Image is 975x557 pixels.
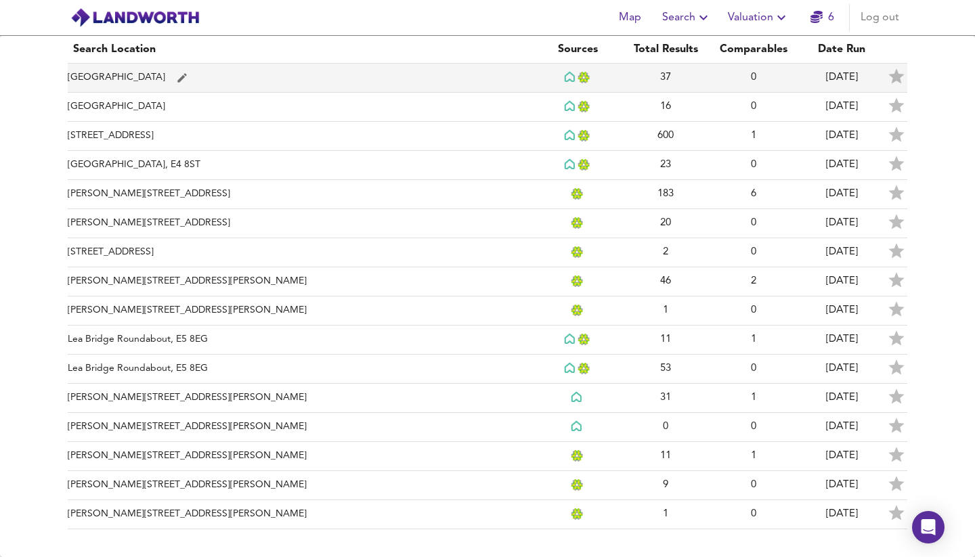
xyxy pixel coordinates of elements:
img: Rightmove [564,158,578,171]
th: Search Location [68,36,534,64]
td: 11 [622,442,710,471]
td: [DATE] [798,64,886,93]
td: 46 [622,267,710,296]
td: 23 [622,151,710,180]
td: [PERSON_NAME][STREET_ADDRESS][PERSON_NAME] [68,267,534,296]
td: [GEOGRAPHIC_DATA] [68,93,534,122]
img: Rightmove [571,391,584,404]
td: [DATE] [798,471,886,500]
img: Rightmove [564,333,578,346]
td: [STREET_ADDRESS] [68,238,534,267]
td: [DATE] [798,355,886,384]
td: 1 [710,122,798,151]
img: Land Registry [578,363,592,374]
td: [PERSON_NAME][STREET_ADDRESS][PERSON_NAME] [68,296,534,326]
td: 16 [622,93,710,122]
td: 0 [622,413,710,442]
table: simple table [54,36,921,529]
span: Map [613,8,646,27]
td: 600 [622,122,710,151]
img: Land Registry [571,246,585,258]
td: [DATE] [798,238,886,267]
td: [DATE] [798,151,886,180]
td: [PERSON_NAME][STREET_ADDRESS][PERSON_NAME] [68,471,534,500]
td: 2 [710,267,798,296]
td: [DATE] [798,500,886,529]
img: Land Registry [571,188,585,200]
td: [DATE] [798,209,886,238]
td: [DATE] [798,326,886,355]
td: 53 [622,355,710,384]
span: Search [662,8,712,27]
td: 6 [710,180,798,209]
img: logo [70,7,200,28]
span: Valuation [728,8,789,27]
img: Rightmove [564,100,578,113]
img: Land Registry [571,508,585,520]
td: 0 [710,296,798,326]
button: Search [657,4,717,31]
td: [DATE] [798,384,886,413]
td: 0 [710,471,798,500]
img: Land Registry [571,275,585,287]
img: Rightmove [564,362,578,375]
td: [DATE] [798,296,886,326]
td: [DATE] [798,93,886,122]
td: Lea Bridge Roundabout, E5 8EG [68,355,534,384]
img: Land Registry [571,450,585,462]
div: Comparables [715,41,792,58]
td: 1 [622,500,710,529]
button: Valuation [722,4,795,31]
img: Land Registry [571,217,585,229]
td: 1 [710,384,798,413]
td: [PERSON_NAME][STREET_ADDRESS] [68,209,534,238]
a: 6 [810,8,834,27]
td: 31 [622,384,710,413]
td: [GEOGRAPHIC_DATA] [68,64,534,93]
td: [DATE] [798,442,886,471]
td: 0 [710,413,798,442]
td: 0 [710,500,798,529]
td: [DATE] [798,122,886,151]
td: 20 [622,209,710,238]
td: [PERSON_NAME][STREET_ADDRESS][PERSON_NAME] [68,384,534,413]
div: Sources [539,41,616,58]
button: 6 [800,4,844,31]
td: [PERSON_NAME][STREET_ADDRESS][PERSON_NAME] [68,442,534,471]
td: 11 [622,326,710,355]
img: Land Registry [571,479,585,491]
td: [GEOGRAPHIC_DATA], E4 8ST [68,151,534,180]
button: Log out [855,4,905,31]
td: 1 [622,296,710,326]
img: Land Registry [578,101,592,112]
td: 183 [622,180,710,209]
div: Total Results [627,41,704,58]
td: 0 [710,64,798,93]
td: 0 [710,209,798,238]
div: Date Run [803,41,880,58]
td: [PERSON_NAME][STREET_ADDRESS] [68,180,534,209]
img: Rightmove [564,129,578,142]
img: Land Registry [571,305,585,316]
td: 1 [710,326,798,355]
td: 0 [710,93,798,122]
td: [DATE] [798,180,886,209]
td: 2 [622,238,710,267]
td: [PERSON_NAME][STREET_ADDRESS][PERSON_NAME] [68,500,534,529]
img: Land Registry [578,334,592,345]
td: [DATE] [798,267,886,296]
td: [PERSON_NAME][STREET_ADDRESS][PERSON_NAME] [68,413,534,442]
td: 37 [622,64,710,93]
div: Open Intercom Messenger [912,511,945,543]
td: 9 [622,471,710,500]
img: Rightmove [564,71,578,84]
td: [DATE] [798,413,886,442]
img: Land Registry [578,159,592,171]
span: Log out [861,8,899,27]
img: Rightmove [571,420,584,433]
button: Map [608,4,651,31]
td: 0 [710,238,798,267]
img: Land Registry [578,72,592,83]
td: 1 [710,442,798,471]
td: 0 [710,355,798,384]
